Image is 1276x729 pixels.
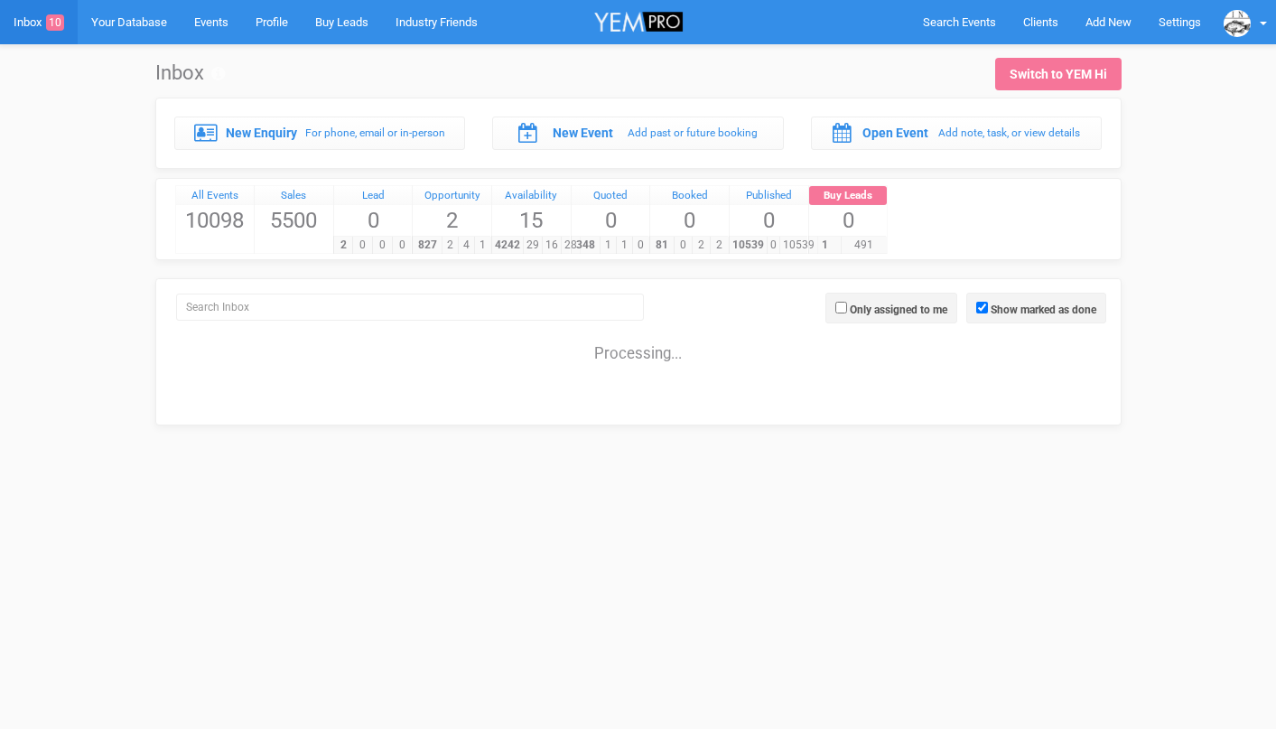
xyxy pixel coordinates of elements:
[492,205,571,236] span: 15
[561,237,581,254] span: 28
[811,117,1103,149] a: Open Event Add note, task, or view details
[616,237,633,254] span: 1
[571,237,601,254] span: 348
[474,237,491,254] span: 1
[730,205,808,236] span: 0
[809,205,888,236] span: 0
[334,205,413,236] span: 0
[442,237,459,254] span: 2
[174,117,466,149] a: New Enquiry For phone, email or in-person
[553,124,613,142] label: New Event
[1085,15,1132,29] span: Add New
[255,205,333,236] span: 5500
[850,302,947,318] label: Only assigned to me
[767,237,780,254] span: 0
[176,294,644,321] input: Search Inbox
[542,237,562,254] span: 16
[938,126,1080,139] small: Add note, task, or view details
[862,124,928,142] label: Open Event
[492,117,784,149] a: New Event Add past or future booking
[458,237,475,254] span: 4
[255,186,333,206] a: Sales
[841,237,887,254] span: 491
[809,186,888,206] a: Buy Leads
[334,186,413,206] a: Lead
[161,325,1116,361] div: Processing...
[1023,15,1058,29] span: Clients
[491,237,524,254] span: 4242
[1010,65,1107,83] div: Switch to YEM Hi
[674,237,693,254] span: 0
[226,124,297,142] label: New Enquiry
[572,186,650,206] a: Quoted
[600,237,617,254] span: 1
[628,126,758,139] small: Add past or future booking
[176,205,255,236] span: 10098
[808,237,842,254] span: 1
[392,237,413,254] span: 0
[176,186,255,206] a: All Events
[523,237,543,254] span: 29
[46,14,64,31] span: 10
[650,186,729,206] a: Booked
[710,237,729,254] span: 2
[305,126,445,139] small: For phone, email or in-person
[372,237,393,254] span: 0
[650,205,729,236] span: 0
[729,237,768,254] span: 10539
[333,237,354,254] span: 2
[923,15,996,29] span: Search Events
[412,237,442,254] span: 827
[155,62,225,84] h1: Inbox
[413,205,491,236] span: 2
[692,237,711,254] span: 2
[352,237,373,254] span: 0
[649,237,675,254] span: 81
[995,58,1122,90] a: Switch to YEM Hi
[572,205,650,236] span: 0
[991,302,1096,318] label: Show marked as done
[779,237,818,254] span: 10539
[413,186,491,206] a: Opportunity
[492,186,571,206] a: Availability
[1224,10,1251,37] img: data
[632,237,649,254] span: 0
[730,186,808,206] a: Published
